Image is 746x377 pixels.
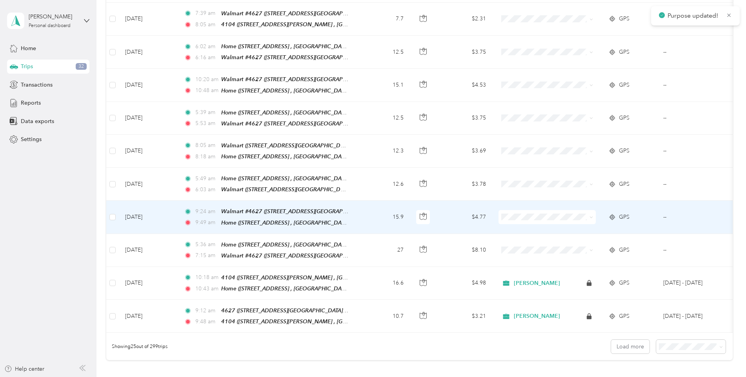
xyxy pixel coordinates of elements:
span: Walmart ([STREET_ADDRESS][GEOGRAPHIC_DATA], [US_STATE]) [221,186,383,193]
span: 10:18 am [195,273,218,282]
td: [DATE] [119,201,178,234]
span: Home ([STREET_ADDRESS] , [GEOGRAPHIC_DATA], [US_STATE]) [221,241,381,248]
td: [DATE] [119,234,178,267]
span: Home ([STREET_ADDRESS] , [GEOGRAPHIC_DATA], [US_STATE]) [221,109,381,116]
span: Walmart ([STREET_ADDRESS][GEOGRAPHIC_DATA], [US_STATE]) [221,142,383,149]
td: [DATE] [119,36,178,69]
button: Help center [4,365,44,373]
span: Walmart #4627 ([STREET_ADDRESS][GEOGRAPHIC_DATA], [US_STATE]) [221,10,402,17]
td: [DATE] [119,135,178,168]
td: -- [657,69,728,101]
span: 6:16 am [195,53,218,62]
span: Data exports [21,117,54,125]
span: Home ([STREET_ADDRESS] , [GEOGRAPHIC_DATA], [US_STATE]) [221,87,381,94]
td: 12.5 [358,102,410,135]
span: 8:18 am [195,152,218,161]
td: -- [657,3,728,36]
td: 7.7 [358,3,410,36]
span: Settings [21,135,42,143]
span: Home ([STREET_ADDRESS] , [GEOGRAPHIC_DATA], [US_STATE]) [221,285,381,292]
td: $3.75 [437,36,492,69]
td: 12.3 [358,135,410,168]
span: 4627 ([STREET_ADDRESS][GEOGRAPHIC_DATA], [US_STATE]) [221,307,375,314]
td: Aug 16 - 31, 2025 [657,267,728,300]
span: 9:12 am [195,306,218,315]
div: Personal dashboard [29,24,71,28]
span: [PERSON_NAME] [514,280,560,287]
td: $3.78 [437,168,492,201]
td: [DATE] [119,168,178,201]
span: 6:02 am [195,42,218,51]
span: GPS [619,81,630,89]
span: GPS [619,14,630,23]
span: 5:49 am [195,174,218,183]
td: $2.31 [437,3,492,36]
td: -- [657,36,728,69]
td: -- [657,168,728,201]
span: 8:05 am [195,141,218,150]
td: [DATE] [119,267,178,300]
td: $8.10 [437,234,492,267]
div: [PERSON_NAME] [29,13,78,21]
span: 10:48 am [195,86,218,95]
span: Transactions [21,81,53,89]
span: 4104 ([STREET_ADDRESS][PERSON_NAME] , [GEOGRAPHIC_DATA], [US_STATE]) [221,274,424,281]
span: Home ([STREET_ADDRESS] , [GEOGRAPHIC_DATA], [US_STATE]) [221,219,381,226]
td: 15.1 [358,69,410,101]
span: Walmart #4627 ([STREET_ADDRESS][GEOGRAPHIC_DATA], [US_STATE]) [221,252,402,259]
td: 16.6 [358,267,410,300]
td: [DATE] [119,102,178,135]
span: GPS [619,279,630,287]
span: Trips [21,62,33,71]
td: $3.21 [437,300,492,333]
td: [DATE] [119,69,178,101]
span: 5:39 am [195,108,218,117]
td: -- [657,102,728,135]
span: 4104 ([STREET_ADDRESS][PERSON_NAME] , [GEOGRAPHIC_DATA], [US_STATE]) [221,21,424,28]
span: 10:43 am [195,285,218,293]
button: Load more [611,340,650,353]
span: [PERSON_NAME] [514,313,560,320]
span: Walmart #4627 ([STREET_ADDRESS][GEOGRAPHIC_DATA], [US_STATE]) [221,54,402,61]
span: GPS [619,180,630,188]
td: Aug 16 - 31, 2025 [657,300,728,333]
span: Walmart #4627 ([STREET_ADDRESS][GEOGRAPHIC_DATA], [US_STATE]) [221,208,402,215]
td: 10.7 [358,300,410,333]
span: GPS [619,48,630,56]
span: 8:05 am [195,20,218,29]
span: 9:49 am [195,218,218,227]
td: [DATE] [119,3,178,36]
span: Reports [21,99,41,107]
span: Home ([STREET_ADDRESS] , [GEOGRAPHIC_DATA], [US_STATE]) [221,175,381,182]
span: GPS [619,312,630,321]
td: $3.75 [437,102,492,135]
span: Home [21,44,36,53]
span: 6:03 am [195,185,218,194]
span: Home ([STREET_ADDRESS] , [GEOGRAPHIC_DATA], [US_STATE]) [221,43,381,50]
td: 15.9 [358,201,410,234]
span: 4104 ([STREET_ADDRESS][PERSON_NAME] , [GEOGRAPHIC_DATA], [US_STATE]) [221,318,424,325]
td: [DATE] [119,300,178,333]
span: 5:53 am [195,119,218,128]
span: 7:39 am [195,9,218,18]
span: Walmart #4627 ([STREET_ADDRESS][GEOGRAPHIC_DATA], [US_STATE]) [221,120,402,127]
td: -- [657,201,728,234]
span: 7:15 am [195,251,218,260]
span: Home ([STREET_ADDRESS] , [GEOGRAPHIC_DATA], [US_STATE]) [221,153,381,160]
p: Purpose updated! [668,11,720,21]
span: 10:20 am [195,75,218,84]
td: 12.6 [358,168,410,201]
td: $4.77 [437,201,492,234]
span: GPS [619,246,630,254]
td: $4.98 [437,267,492,300]
span: 9:48 am [195,317,218,326]
td: 12.5 [358,36,410,69]
iframe: Everlance-gr Chat Button Frame [702,333,746,377]
td: -- [657,135,728,168]
span: GPS [619,147,630,155]
td: $4.53 [437,69,492,101]
span: GPS [619,213,630,221]
span: GPS [619,114,630,122]
td: 27 [358,234,410,267]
